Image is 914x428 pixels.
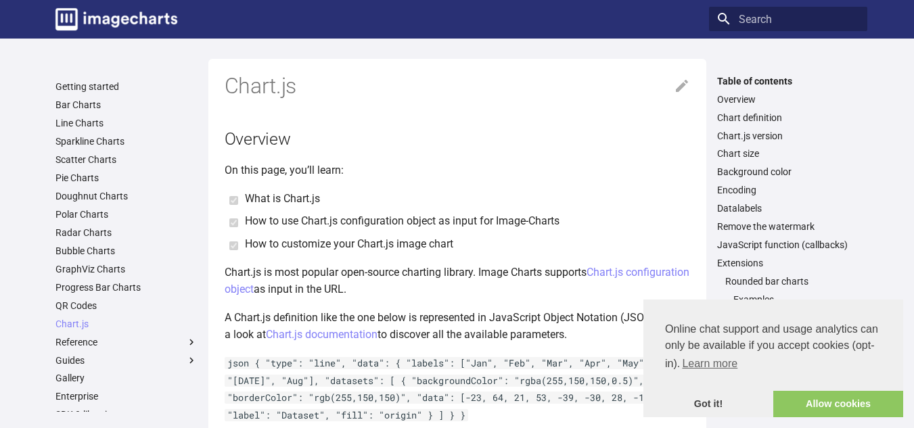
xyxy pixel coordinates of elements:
[50,3,183,36] a: Image-Charts documentation
[55,99,198,111] a: Bar Charts
[55,318,198,330] a: Chart.js
[680,354,739,374] a: learn more about cookies
[717,93,859,105] a: Overview
[245,190,690,208] li: What is Chart.js
[717,147,859,160] a: Chart size
[225,127,690,151] h2: Overview
[225,72,690,101] h1: Chart.js
[55,117,198,129] a: Line Charts
[717,202,859,214] a: Datalabels
[725,275,859,287] a: Rounded bar charts
[717,220,859,233] a: Remove the watermark
[55,408,198,421] a: SDK & libraries
[225,264,690,298] p: Chart.js is most popular open-source charting library. Image Charts supports as input in the URL.
[55,354,198,366] label: Guides
[245,212,690,230] li: How to use Chart.js configuration object as input for Image-Charts
[55,372,198,384] a: Gallery
[717,112,859,124] a: Chart definition
[717,275,859,360] nav: Extensions
[709,75,867,360] nav: Table of contents
[55,8,177,30] img: logo
[643,391,773,418] a: dismiss cookie message
[55,135,198,147] a: Sparkline Charts
[725,293,859,306] nav: Rounded bar charts
[55,263,198,275] a: GraphViz Charts
[225,357,690,421] code: json { "type": "line", "data": { "labels": ["Jan", "Feb", "Mar", "Apr", "May", "Jun", "[DATE]", "...
[55,300,198,312] a: QR Codes
[717,166,859,178] a: Background color
[55,80,198,93] a: Getting started
[245,235,690,253] li: How to customize your Chart.js image chart
[717,184,859,196] a: Encoding
[55,190,198,202] a: Doughnut Charts
[55,281,198,293] a: Progress Bar Charts
[55,208,198,220] a: Polar Charts
[266,328,378,341] a: Chart.js documentation
[717,130,859,142] a: Chart.js version
[55,245,198,257] a: Bubble Charts
[225,162,690,179] p: On this page, you’ll learn:
[717,239,859,251] a: JavaScript function (callbacks)
[773,391,903,418] a: allow cookies
[665,321,882,374] span: Online chat support and usage analytics can only be available if you accept cookies (opt-in).
[709,75,867,87] label: Table of contents
[55,336,198,348] label: Reference
[717,257,859,269] a: Extensions
[55,227,198,239] a: Radar Charts
[733,293,859,306] a: Examples
[55,153,198,166] a: Scatter Charts
[55,172,198,184] a: Pie Charts
[643,300,903,417] div: cookieconsent
[225,309,690,343] p: A Chart.js definition like the one below is represented in JavaScript Object Notation (JSON). Tak...
[709,7,867,31] input: Search
[55,390,198,402] a: Enterprise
